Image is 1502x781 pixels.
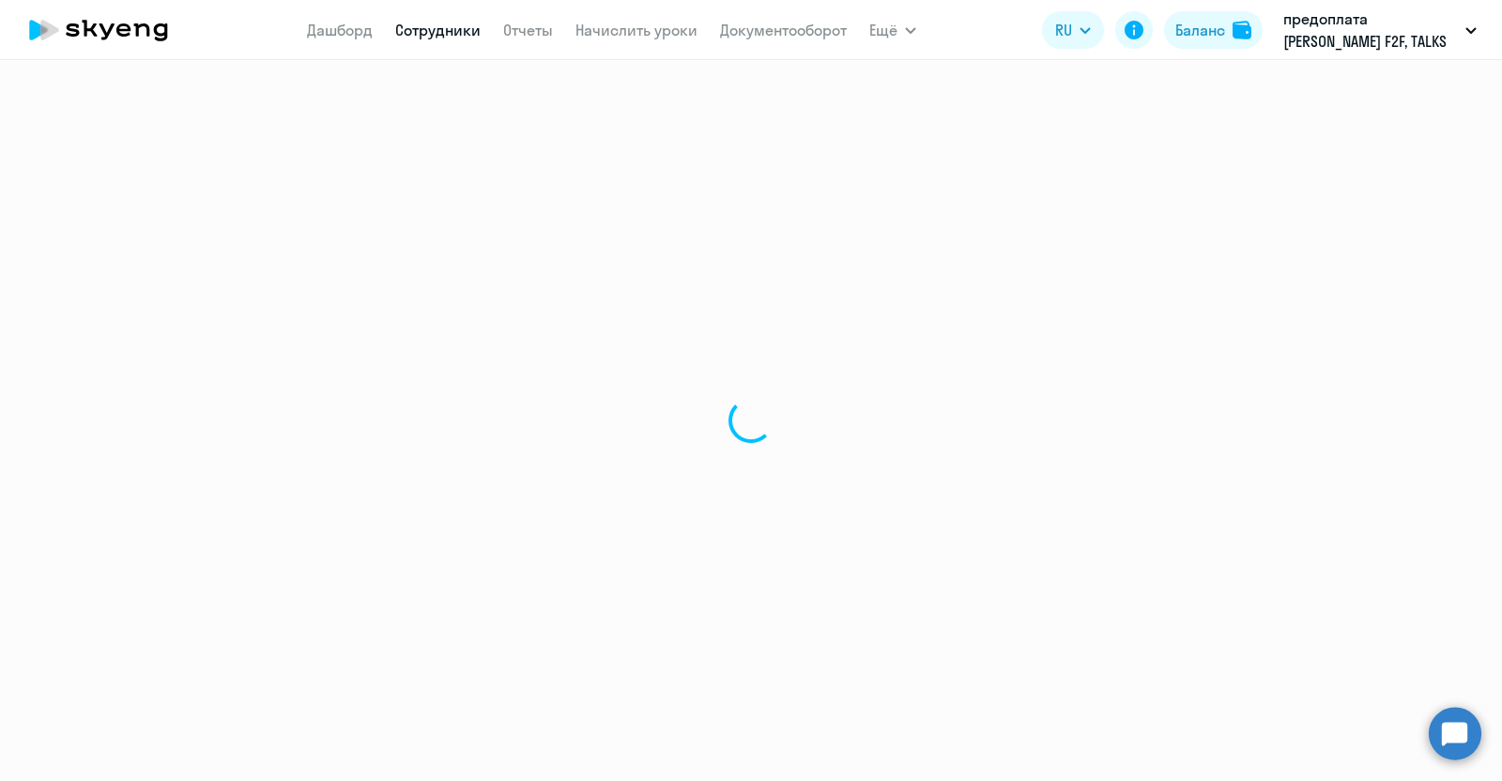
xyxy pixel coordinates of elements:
[1233,21,1251,39] img: balance
[1175,19,1225,41] div: Баланс
[503,21,553,39] a: Отчеты
[395,21,481,39] a: Сотрудники
[720,21,847,39] a: Документооборот
[1164,11,1263,49] button: Балансbalance
[869,11,916,49] button: Ещё
[575,21,697,39] a: Начислить уроки
[1283,8,1458,53] p: предоплата [PERSON_NAME] F2F, TALKS [DATE]-[DATE], НЛМК, ПАО
[1055,19,1072,41] span: RU
[1274,8,1486,53] button: предоплата [PERSON_NAME] F2F, TALKS [DATE]-[DATE], НЛМК, ПАО
[869,19,897,41] span: Ещё
[1042,11,1104,49] button: RU
[307,21,373,39] a: Дашборд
